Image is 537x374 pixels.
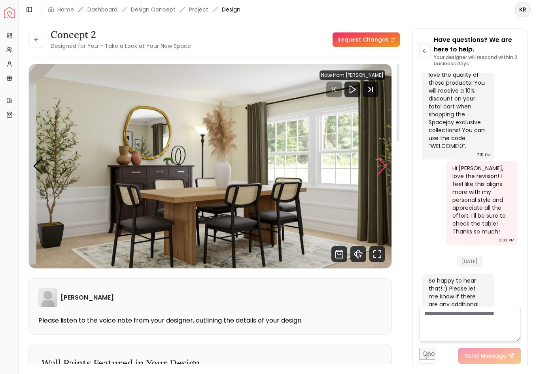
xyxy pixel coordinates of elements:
[222,6,240,13] span: Design
[516,2,530,17] span: KR
[369,246,385,262] svg: Fullscreen
[497,236,514,244] div: 10:03 PM
[477,151,491,159] div: 7:15 PM
[61,293,114,302] h6: [PERSON_NAME]
[33,158,43,175] div: Previous slide
[42,357,379,370] h3: Wall Paints Featured in Your Design
[350,246,366,262] svg: 360 View
[434,54,521,67] p: Your designer will respond within 2 business days.
[452,164,510,235] div: Hi [PERSON_NAME], love the revision! I feel like this aligns more with my personal style and appr...
[48,6,240,13] nav: breadcrumb
[51,42,191,50] small: Designed for You – Take a Look at Your New Space
[38,317,382,325] p: Please listen to the voice note from your designer, outlining the details of your design.
[131,6,176,13] li: Design Concept
[429,277,486,348] div: So happy to hear that! :) Please let me know if there are any additional changes you'd like to se...
[4,7,15,18] img: Spacejoy Logo
[57,6,74,13] a: Home
[333,32,400,47] a: Request Changes
[29,64,391,268] img: Design Render 1
[320,70,385,80] div: Note from [PERSON_NAME]
[434,35,521,54] p: Have questions? We are here to help.
[189,6,208,13] a: Project
[363,82,378,97] svg: Next Track
[4,7,15,18] a: Spacejoy
[29,64,391,268] div: 4 / 8
[87,6,117,13] a: Dashboard
[29,64,391,268] div: Carousel
[348,85,357,94] svg: Play
[515,2,531,17] button: KR
[38,288,57,307] img: Micaela Farley
[51,28,191,41] h3: Concept 2
[331,246,347,262] svg: Shop Products from this design
[377,158,388,175] div: Next slide
[457,256,482,267] span: [DATE]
